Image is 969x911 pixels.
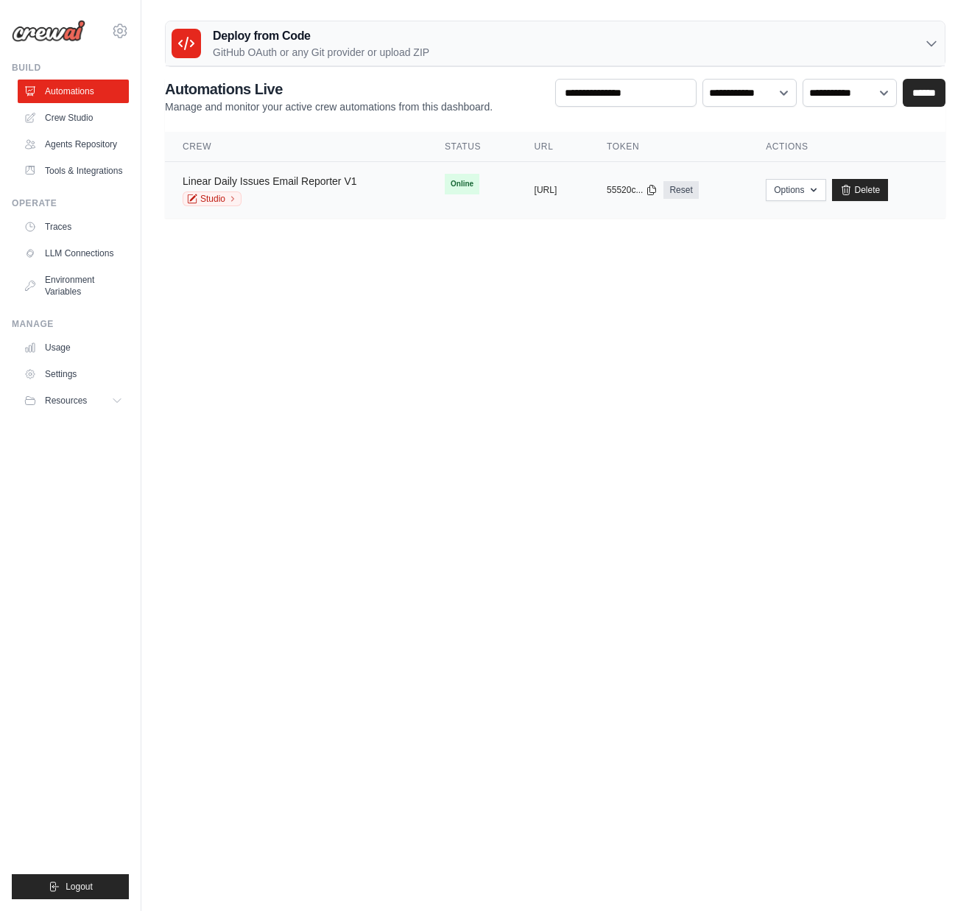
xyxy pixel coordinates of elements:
a: Environment Variables [18,268,129,303]
div: Operate [12,197,129,209]
th: Token [589,132,748,162]
a: Agents Repository [18,133,129,156]
th: Actions [748,132,945,162]
th: URL [517,132,589,162]
th: Crew [165,132,427,162]
button: Logout [12,874,129,899]
button: 55520c... [607,184,658,196]
a: Settings [18,362,129,386]
a: Usage [18,336,129,359]
span: Logout [66,881,93,893]
a: Crew Studio [18,106,129,130]
a: Reset [663,181,698,199]
p: Manage and monitor your active crew automations from this dashboard. [165,99,493,114]
span: Resources [45,395,87,407]
h2: Automations Live [165,79,493,99]
img: Logo [12,20,85,42]
a: Tools & Integrations [18,159,129,183]
div: Build [12,62,129,74]
iframe: Chat Widget [895,840,969,911]
a: Traces [18,215,129,239]
button: Resources [18,389,129,412]
span: Online [445,174,479,194]
a: Linear Daily Issues Email Reporter V1 [183,175,357,187]
div: Manage [12,318,129,330]
button: Options [766,179,825,201]
a: Delete [832,179,889,201]
a: Automations [18,80,129,103]
p: GitHub OAuth or any Git provider or upload ZIP [213,45,429,60]
a: Studio [183,191,242,206]
h3: Deploy from Code [213,27,429,45]
a: LLM Connections [18,242,129,265]
th: Status [427,132,517,162]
